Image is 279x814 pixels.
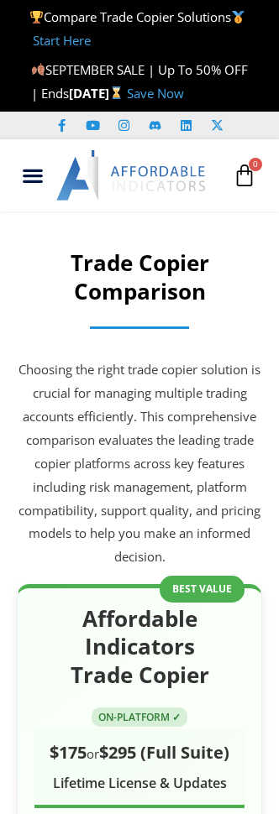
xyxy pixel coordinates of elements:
[8,358,271,569] p: Choosing the right trade copier solution is crucial for managing multiple trading accounts effici...
[69,85,127,102] strong: [DATE]
[32,63,45,76] img: 🍂
[33,32,91,49] a: Start Here
[29,8,245,49] span: Compare Trade Copier Solutions
[31,61,248,102] span: SEPTEMBER SALE | Up To 50% OFF | Ends
[99,741,229,764] span: $295 (Full Suite)
[34,605,245,690] h2: Affordable Indicators Trade Copier
[56,150,208,201] img: LogoAI | Affordable Indicators – NinjaTrader
[232,11,245,23] img: 🥇
[127,85,184,102] a: Save Now
[249,158,262,171] span: 0
[30,11,43,23] img: 🏆
[34,737,245,768] div: or
[110,86,123,99] img: ⌛
[34,771,245,796] div: Lifetime License & Updates
[92,707,187,727] span: ON-PLATFORM ✓
[8,249,271,306] h2: Trade Copier Comparison
[50,741,87,764] span: $175
[23,159,44,191] div: Menu Toggle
